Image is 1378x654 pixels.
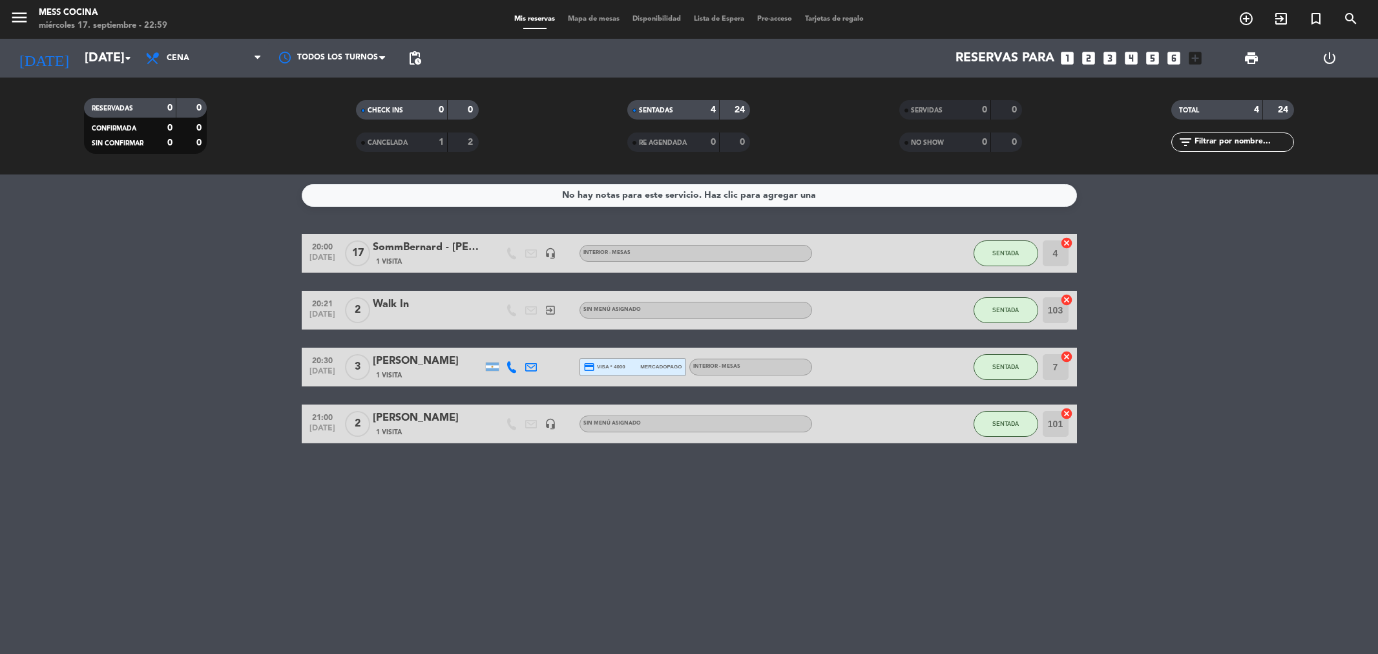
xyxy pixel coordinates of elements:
span: Mis reservas [508,16,561,23]
i: headset_mic [545,418,556,430]
span: visa * 4000 [583,361,625,373]
button: menu [10,8,29,32]
i: looks_5 [1144,50,1161,67]
strong: 0 [196,138,204,147]
span: NO SHOW [911,140,944,146]
strong: 0 [439,105,444,114]
strong: 0 [1012,105,1019,114]
div: No hay notas para este servicio. Haz clic para agregar una [562,188,816,203]
span: 1 Visita [376,427,402,438]
span: [DATE] [306,253,339,268]
span: SIN CONFIRMAR [92,140,143,147]
span: Cena [167,54,189,63]
i: credit_card [583,361,595,373]
div: [PERSON_NAME] [373,410,483,427]
div: SommBernard - [PERSON_NAME] [373,239,483,256]
strong: 0 [711,138,716,147]
i: arrow_drop_down [120,50,136,66]
span: [DATE] [306,367,339,382]
span: CANCELADA [368,140,408,146]
i: filter_list [1178,134,1193,150]
button: SENTADA [974,354,1038,380]
i: cancel [1060,350,1073,363]
span: pending_actions [407,50,423,66]
div: Walk In [373,296,483,313]
strong: 0 [196,123,204,132]
span: SENTADA [992,306,1019,313]
i: exit_to_app [1273,11,1289,26]
strong: 4 [711,105,716,114]
i: search [1343,11,1359,26]
button: SENTADA [974,411,1038,437]
span: 2 [345,297,370,323]
strong: 0 [982,105,987,114]
strong: 0 [196,103,204,112]
span: 17 [345,240,370,266]
div: miércoles 17. septiembre - 22:59 [39,19,167,32]
span: SERVIDAS [911,107,943,114]
strong: 4 [1254,105,1259,114]
strong: 0 [740,138,747,147]
strong: 0 [468,105,475,114]
strong: 0 [982,138,987,147]
span: Disponibilidad [626,16,687,23]
span: Mapa de mesas [561,16,626,23]
span: CHECK INS [368,107,403,114]
span: print [1244,50,1259,66]
span: Sin menú asignado [583,421,641,426]
span: 20:21 [306,295,339,310]
i: looks_6 [1165,50,1182,67]
strong: 1 [439,138,444,147]
i: cancel [1060,293,1073,306]
span: mercadopago [640,363,682,371]
button: SENTADA [974,240,1038,266]
span: 21:00 [306,409,339,424]
span: 1 Visita [376,257,402,267]
span: [DATE] [306,310,339,325]
i: turned_in_not [1308,11,1324,26]
span: 3 [345,354,370,380]
div: LOG OUT [1290,39,1368,78]
span: CONFIRMADA [92,125,136,132]
input: Filtrar por nombre... [1193,135,1293,149]
strong: 0 [167,123,172,132]
span: 1 Visita [376,370,402,381]
span: SENTADA [992,363,1019,370]
i: cancel [1060,237,1073,249]
span: SENTADAS [639,107,673,114]
strong: 24 [1278,105,1291,114]
div: Mess Cocina [39,6,167,19]
i: [DATE] [10,44,78,72]
i: looks_one [1059,50,1076,67]
span: Pre-acceso [751,16,799,23]
i: cancel [1060,407,1073,420]
span: Sin menú asignado [583,307,641,312]
strong: 0 [167,103,172,112]
i: looks_4 [1123,50,1140,67]
i: add_box [1187,50,1204,67]
span: SENTADA [992,249,1019,257]
span: SENTADA [992,420,1019,427]
i: add_circle_outline [1238,11,1254,26]
i: exit_to_app [545,304,556,316]
span: 20:30 [306,352,339,367]
span: 20:00 [306,238,339,253]
span: INTERIOR - MESAS [583,250,631,255]
span: [DATE] [306,424,339,439]
span: RE AGENDADA [639,140,687,146]
span: INTERIOR - MESAS [693,364,740,369]
i: power_settings_new [1322,50,1337,66]
i: menu [10,8,29,27]
i: headset_mic [545,248,556,259]
strong: 0 [1012,138,1019,147]
span: Reservas para [955,50,1054,66]
span: 2 [345,411,370,437]
strong: 2 [468,138,475,147]
button: SENTADA [974,297,1038,323]
strong: 0 [167,138,172,147]
span: TOTAL [1179,107,1199,114]
i: looks_3 [1101,50,1118,67]
span: RESERVADAS [92,105,133,112]
span: Lista de Espera [687,16,751,23]
span: Tarjetas de regalo [799,16,870,23]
